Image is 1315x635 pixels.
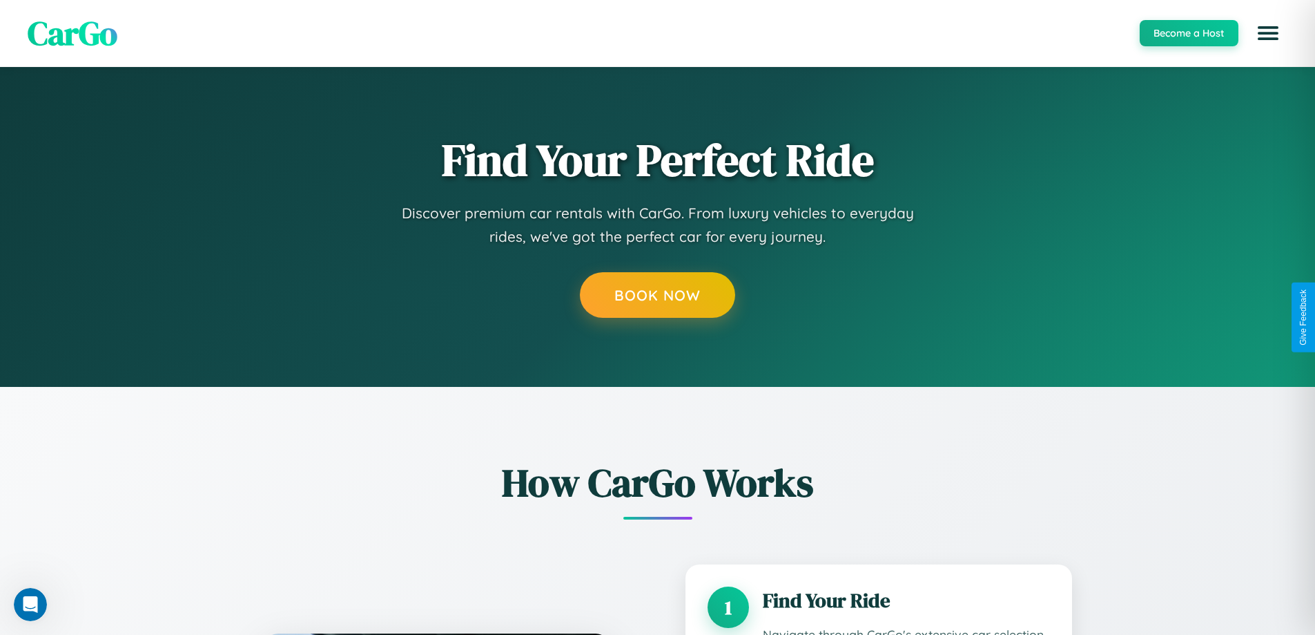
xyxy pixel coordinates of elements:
[708,587,749,628] div: 1
[1298,290,1308,345] div: Give Feedback
[244,456,1072,509] h2: How CarGo Works
[382,202,934,248] p: Discover premium car rentals with CarGo. From luxury vehicles to everyday rides, we've got the pe...
[580,272,735,318] button: Book Now
[1249,14,1287,53] button: Open menu
[14,588,47,621] iframe: Intercom live chat
[1140,20,1238,46] button: Become a Host
[442,136,874,184] h1: Find Your Perfect Ride
[28,10,117,56] span: CarGo
[763,587,1050,614] h3: Find Your Ride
